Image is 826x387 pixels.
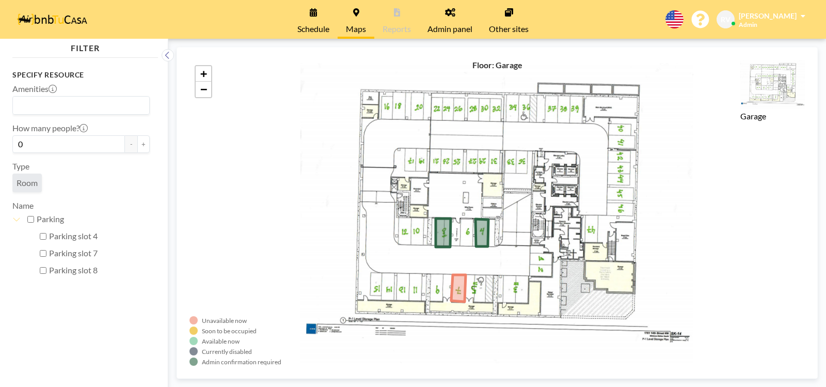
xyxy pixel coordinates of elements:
[49,248,150,258] label: Parking slot 7
[196,82,211,97] a: Zoom out
[202,358,281,366] div: Admin confirmation required
[202,327,257,335] div: Soon to be occupied
[200,83,207,96] span: −
[740,111,766,121] label: Garage
[12,123,88,133] label: How many people?
[346,25,366,33] span: Maps
[49,231,150,241] label: Parking slot 4
[739,21,757,28] span: Admin
[12,70,150,80] h3: Specify resource
[472,60,522,70] h4: Floor: Garage
[740,60,805,109] img: 70f118702b0548b91363f501f514961e.png
[17,9,87,30] img: organization-logo
[297,25,329,33] span: Schedule
[200,67,207,80] span: +
[202,337,240,345] div: Available now
[12,84,57,94] label: Amenities
[721,15,730,24] span: RV
[383,25,411,33] span: Reports
[125,135,137,153] button: -
[37,214,150,224] label: Parking
[14,99,144,112] input: Search for option
[49,265,150,275] label: Parking slot 8
[17,178,38,188] span: Room
[489,25,529,33] span: Other sites
[739,11,797,20] span: [PERSON_NAME]
[196,66,211,82] a: Zoom in
[12,161,29,172] label: Type
[427,25,472,33] span: Admin panel
[202,348,252,355] div: Currently disabled
[12,39,158,53] h4: FILTER
[137,135,150,153] button: +
[13,97,149,114] div: Search for option
[202,317,247,324] div: Unavailable now
[12,200,34,210] label: Name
